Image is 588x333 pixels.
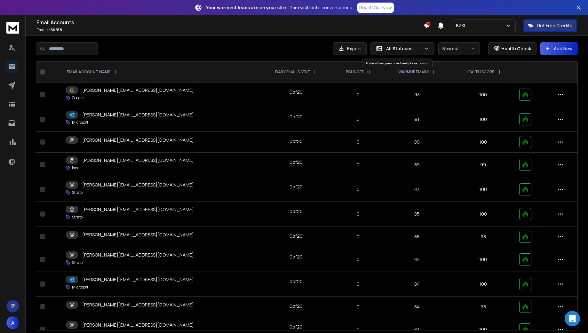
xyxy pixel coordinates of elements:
[438,42,480,55] button: Newest
[337,139,379,145] p: 0
[82,182,194,188] p: [PERSON_NAME][EMAIL_ADDRESS][DOMAIN_NAME]
[72,215,83,220] p: Strato
[540,42,578,55] button: Add New
[72,120,88,125] p: Microsoft
[82,206,194,213] p: [PERSON_NAME][EMAIL_ADDRESS][DOMAIN_NAME]
[383,132,451,153] td: 89
[456,22,468,29] p: BZKI
[36,28,424,33] p: Emails :
[357,3,394,13] a: Reach Out Now
[337,116,379,123] p: 0
[451,132,515,153] td: 100
[290,324,303,330] div: 0 of 20
[451,297,515,317] td: 98
[451,83,515,107] td: 100
[359,4,392,11] p: Reach Out Now
[82,137,194,143] p: [PERSON_NAME][EMAIL_ADDRESS][DOMAIN_NAME]
[275,69,311,75] p: DAILY EMAILS SENT
[6,316,19,329] button: A
[383,272,451,297] td: 84
[451,107,515,132] td: 100
[337,326,379,333] p: 0
[82,232,194,238] p: [PERSON_NAME][EMAIL_ADDRESS][DOMAIN_NAME]
[383,226,451,247] td: 85
[537,22,572,29] p: Get Free Credits
[337,281,379,287] p: 0
[383,297,451,317] td: 84
[383,247,451,272] td: 84
[337,186,379,193] p: 0
[346,69,364,75] p: BOUNCES
[206,4,352,11] p: – Turn visits into conversations
[290,278,303,285] div: 0 of 20
[51,27,62,33] span: 50 / 88
[383,83,451,107] td: 93
[451,226,515,247] td: 98
[465,69,494,75] p: HEALTH SCORE
[333,42,367,55] button: Export
[523,19,577,32] button: Get Free Credits
[451,153,515,177] td: 99
[451,272,515,297] td: 100
[290,184,303,190] div: 0 of 20
[337,91,379,98] p: 0
[337,234,379,240] p: 0
[72,285,88,290] p: Microsoft
[451,177,515,202] td: 100
[488,42,536,55] button: Health Check
[366,61,428,65] span: Number of warmup emails sent weekly for each account
[383,153,451,177] td: 89
[398,69,429,75] p: WARMUP EMAILS
[290,303,303,309] div: 0 of 20
[290,138,303,145] div: 0 of 20
[72,165,81,170] p: Ionos
[290,159,303,165] div: 0 of 20
[72,95,83,100] p: Google
[36,19,424,26] h1: Email Accounts
[72,190,83,195] p: Strato
[82,322,194,328] p: [PERSON_NAME][EMAIL_ADDRESS][DOMAIN_NAME]
[337,211,379,217] p: 0
[82,157,194,163] p: [PERSON_NAME][EMAIL_ADDRESS][DOMAIN_NAME]
[451,247,515,272] td: 100
[337,256,379,263] p: 0
[290,254,303,260] div: 0 of 20
[206,4,286,11] strong: Your warmest leads are on your site
[290,89,303,95] div: 0 of 20
[82,112,194,118] p: [PERSON_NAME][EMAIL_ADDRESS][DOMAIN_NAME]
[82,302,194,308] p: [PERSON_NAME][EMAIL_ADDRESS][DOMAIN_NAME]
[337,304,379,310] p: 0
[67,69,117,75] div: EMAIL ACCOUNT NAME
[290,233,303,239] div: 0 of 20
[82,252,194,258] p: [PERSON_NAME][EMAIL_ADDRESS][DOMAIN_NAME]
[451,202,515,226] td: 100
[383,107,451,132] td: 91
[565,311,580,326] div: Open Intercom Messenger
[383,177,451,202] td: 87
[82,87,194,93] p: [PERSON_NAME][EMAIL_ADDRESS][DOMAIN_NAME]
[386,45,421,52] p: All Statuses
[290,208,303,215] div: 0 of 20
[82,276,194,283] p: [PERSON_NAME][EMAIL_ADDRESS][DOMAIN_NAME]
[337,162,379,168] p: 0
[72,260,83,265] p: Strato
[501,45,531,52] p: Health Check
[6,22,19,34] img: logo
[290,114,303,120] div: 0 of 20
[383,202,451,226] td: 85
